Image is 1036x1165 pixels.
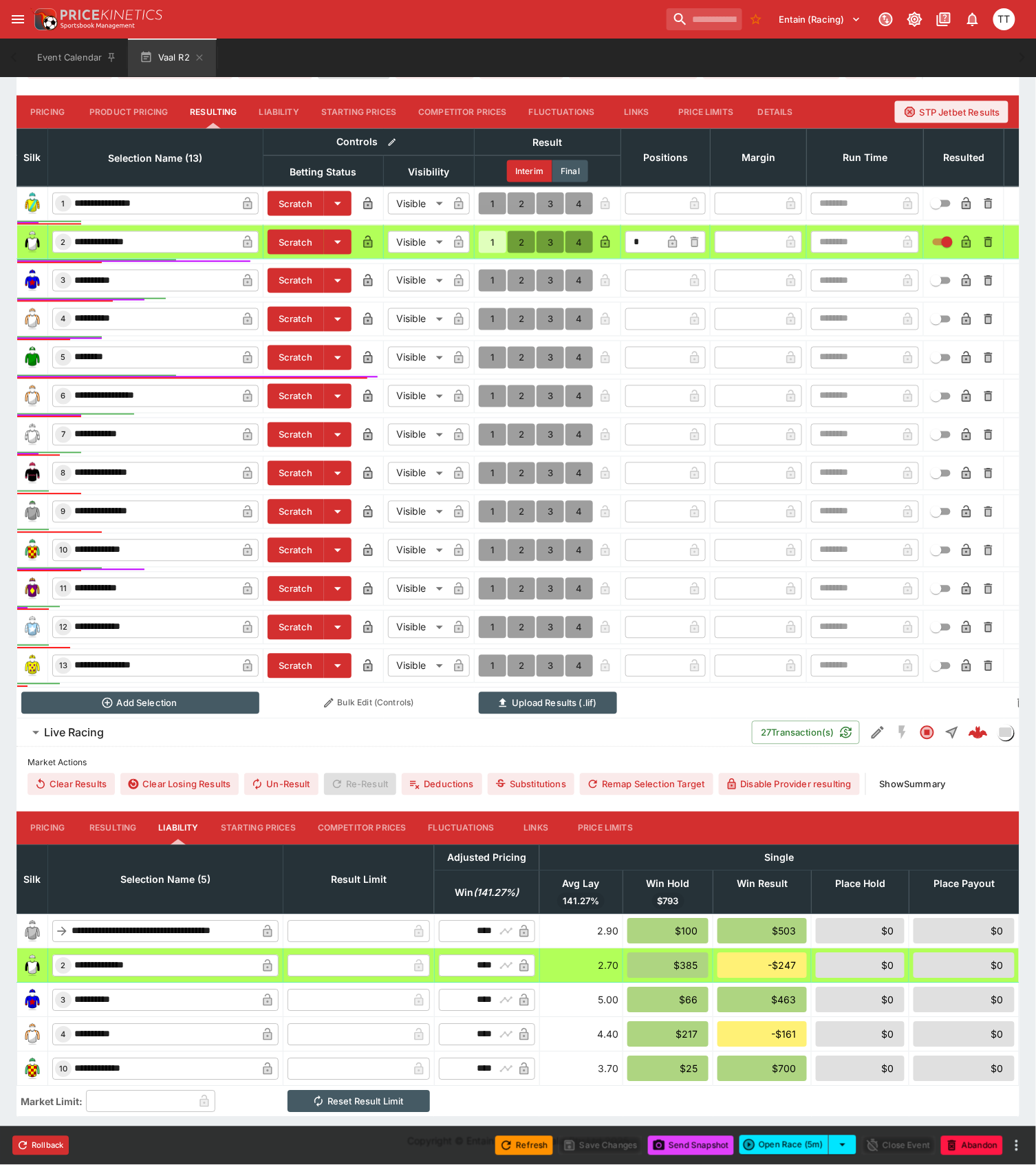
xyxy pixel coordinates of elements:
button: 2 [508,578,535,600]
div: split button [740,1135,856,1155]
a: e83c68d7-48c6-4689-97fe-ea5ef251ce7d [964,719,992,747]
button: 3 [537,424,564,446]
div: $0 [914,1022,1015,1047]
img: logo-cerberus--red.svg [969,723,988,742]
input: search [667,8,742,30]
button: 4 [565,193,593,215]
button: 4 [565,617,593,639]
span: 10 [56,546,70,555]
span: 13 [56,661,70,671]
button: Product Pricing [78,96,179,129]
button: 4 [565,655,593,677]
th: Resulted [924,129,1004,186]
button: Scratch [268,654,324,678]
button: Deductions [402,773,482,795]
button: Scratch [268,577,324,601]
button: Details [744,96,806,129]
button: 4 [565,347,593,369]
button: Send Snapshot [648,1136,734,1155]
button: 3 [537,347,564,369]
span: Un-Result [244,773,318,795]
div: 4.40 [544,1027,618,1042]
button: 4 [565,462,593,484]
button: Closed [915,720,940,745]
span: Place Hold [820,876,900,893]
button: 3 [537,539,564,562]
button: Links [505,812,567,845]
button: 3 [537,193,564,215]
button: 3 [537,231,564,253]
h6: Live Racing [44,726,104,740]
span: Selection Name (13) [94,150,218,167]
button: Scratch [268,191,324,216]
div: 2.70 [544,959,618,973]
div: Visible [388,308,448,330]
button: 2 [508,655,535,677]
button: 1 [479,501,506,523]
button: Reset Result Limit [288,1091,431,1113]
button: Rollback [12,1136,69,1155]
div: $0 [914,953,1015,979]
span: Mark an event as closed and abandoned. [941,1137,1003,1151]
img: runner 3 [21,270,43,292]
button: Connected to PK [874,7,898,32]
button: Tala Taufale [989,4,1019,34]
button: Event Calendar [29,39,125,77]
div: Visible [388,539,448,562]
button: Fluctuations [518,96,606,129]
span: Selection Name (5) [105,872,226,888]
button: 1 [479,424,506,446]
button: Scratch [268,538,324,563]
button: Interim [507,160,552,182]
button: 4 [565,270,593,292]
span: Place Payout [918,876,1010,893]
button: Competitor Prices [307,812,418,845]
button: Scratch [268,615,324,640]
button: 4 [565,308,593,330]
button: more [1008,1137,1025,1154]
div: Visible [388,578,448,600]
div: $463 [717,987,807,1013]
span: 2 [58,237,69,247]
div: $503 [717,919,807,944]
button: Upload Results (.lif) [479,692,617,714]
button: 1 [479,270,506,292]
img: Sportsbook Management [61,23,135,29]
div: $0 [816,1056,905,1082]
button: 2 [508,424,535,446]
div: $100 [627,919,709,944]
button: 1 [479,462,506,484]
img: PriceKinetics [61,10,162,20]
img: runner 7 [21,424,43,446]
button: Remap Selection Target [580,773,713,795]
img: runner 5 [21,347,43,369]
button: 3 [537,655,564,677]
button: ShowSummary [872,773,954,795]
div: 3.70 [544,1062,618,1076]
button: SGM Disabled [890,720,915,745]
div: Visible [388,193,448,215]
button: 1 [479,193,506,215]
button: Scratch [268,230,324,255]
button: Price Limits [567,812,644,845]
button: Documentation [931,7,956,32]
button: Bulk edit [383,133,401,151]
img: PriceKinetics Logo [30,6,58,33]
div: $217 [627,1022,709,1047]
button: Disable Provider resulting [719,773,860,795]
button: 1 [479,347,506,369]
button: Abandon [941,1136,1003,1155]
button: Scratch [268,500,324,524]
div: 5.00 [544,993,618,1007]
span: 4 [58,314,69,324]
label: Market Actions [28,753,1008,773]
button: Resulting [179,96,248,129]
span: 141.27% [557,895,605,909]
div: Visible [388,231,448,253]
button: 3 [537,578,564,600]
button: 1 [479,308,506,330]
span: Visibility [393,164,465,180]
button: Fluctuations [418,812,506,845]
button: 3 [537,308,564,330]
div: liveracing [997,725,1014,741]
